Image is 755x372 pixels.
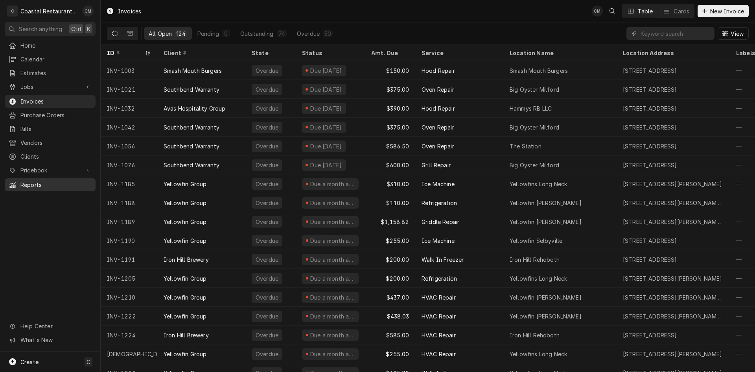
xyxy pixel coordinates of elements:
[164,293,206,302] div: Yellowfin Group
[255,123,279,131] div: Overdue
[255,350,279,358] div: Overdue
[422,49,495,57] div: Service
[5,109,96,122] a: Purchase Orders
[623,104,677,113] div: [STREET_ADDRESS]
[101,118,157,137] div: INV-1042
[309,199,355,207] div: Due a month ago
[510,180,567,188] div: Yellowfins Long Neck
[623,180,722,188] div: [STREET_ADDRESS][PERSON_NAME]
[224,30,228,38] div: 0
[164,104,226,113] div: Avas Hospitality Group
[510,199,582,207] div: Yellowfin [PERSON_NAME]
[309,312,355,320] div: Due a month ago
[5,122,96,135] a: Bills
[309,123,343,131] div: Due [DATE]
[101,193,157,212] div: INV-1188
[592,6,603,17] div: Chad McMaster's Avatar
[164,350,206,358] div: Yellowfin Group
[422,123,454,131] div: Oven Repair
[83,6,94,17] div: CM
[309,293,355,302] div: Due a month ago
[149,30,172,38] div: All Open
[255,104,279,113] div: Overdue
[674,7,689,15] div: Cards
[164,161,219,169] div: Southbend Warranty
[371,49,407,57] div: Amt. Due
[623,255,677,264] div: [STREET_ADDRESS]
[20,55,92,63] span: Calendar
[422,274,457,283] div: Refrigeration
[422,293,456,302] div: HVAC Repair
[5,164,96,177] a: Go to Pricebook
[5,333,96,346] a: Go to What's New
[20,41,92,50] span: Home
[718,27,749,40] button: View
[164,180,206,188] div: Yellowfin Group
[101,231,157,250] div: INV-1190
[5,136,96,149] a: Vendors
[20,181,92,189] span: Reports
[623,350,722,358] div: [STREET_ADDRESS][PERSON_NAME]
[623,293,724,302] div: [STREET_ADDRESS][PERSON_NAME][PERSON_NAME]
[5,39,96,52] a: Home
[510,350,567,358] div: Yellowfins Long Neck
[164,312,206,320] div: Yellowfin Group
[422,67,455,75] div: Hood Repair
[510,142,541,150] div: The Station
[20,97,92,105] span: Invoices
[309,274,355,283] div: Due a month ago
[20,83,80,91] span: Jobs
[5,320,96,333] a: Go to Help Center
[698,5,749,17] button: New Invoice
[510,123,559,131] div: Big Oyster Milford
[164,255,209,264] div: Iron Hill Brewery
[101,137,157,155] div: INV-1056
[365,326,415,344] div: $585.00
[5,53,96,66] a: Calendar
[101,307,157,326] div: INV-1222
[365,231,415,250] div: $255.00
[623,274,722,283] div: [STREET_ADDRESS][PERSON_NAME]
[510,161,559,169] div: Big Oyster Milford
[101,344,157,363] div: [DEMOGRAPHIC_DATA]-1225
[101,174,157,193] div: INV-1185
[422,237,455,245] div: Ice Machine
[324,30,331,38] div: 50
[365,61,415,80] div: $150.00
[255,274,279,283] div: Overdue
[255,199,279,207] div: Overdue
[164,123,219,131] div: Southbend Warranty
[365,212,415,231] div: $1,158.82
[20,7,78,15] div: Coastal Restaurant Repair
[5,95,96,108] a: Invoices
[278,30,285,38] div: 74
[365,118,415,137] div: $375.00
[709,7,746,15] span: New Invoice
[255,142,279,150] div: Overdue
[101,80,157,99] div: INV-1021
[422,142,454,150] div: Oven Repair
[164,331,209,339] div: Iron Hill Brewery
[422,199,457,207] div: Refrigeration
[164,67,222,75] div: Smash Mouth Burgers
[510,218,582,226] div: Yellowfin [PERSON_NAME]
[101,250,157,269] div: INV-1191
[255,67,279,75] div: Overdue
[623,161,677,169] div: [STREET_ADDRESS]
[510,237,562,245] div: Yellowfin Selbyville
[422,161,451,169] div: Grill Repair
[302,49,357,57] div: Status
[365,344,415,363] div: $255.00
[20,322,91,330] span: Help Center
[623,123,677,131] div: [STREET_ADDRESS]
[20,152,92,161] span: Clients
[422,180,455,188] div: Ice Machine
[623,49,722,57] div: Location Address
[510,85,559,94] div: Big Oyster Milford
[7,6,18,17] div: C
[255,255,279,264] div: Overdue
[20,139,92,147] span: Vendors
[87,358,90,366] span: C
[20,111,92,119] span: Purchase Orders
[309,104,343,113] div: Due [DATE]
